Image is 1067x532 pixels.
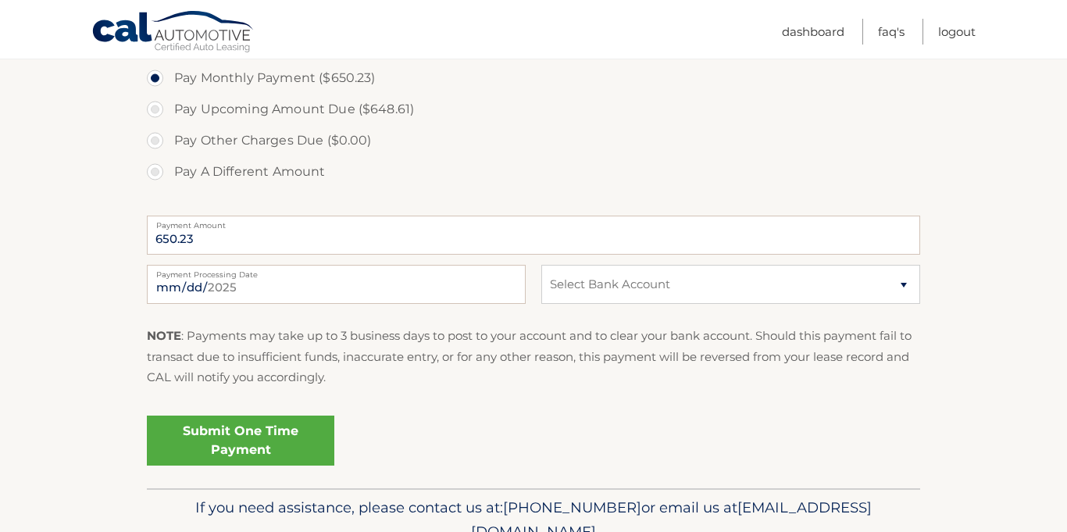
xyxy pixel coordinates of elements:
[782,19,844,45] a: Dashboard
[147,326,920,387] p: : Payments may take up to 3 business days to post to your account and to clear your bank account....
[147,62,920,94] label: Pay Monthly Payment ($650.23)
[147,125,920,156] label: Pay Other Charges Due ($0.00)
[147,265,526,277] label: Payment Processing Date
[147,216,920,255] input: Payment Amount
[878,19,905,45] a: FAQ's
[503,498,641,516] span: [PHONE_NUMBER]
[147,216,920,228] label: Payment Amount
[147,156,920,187] label: Pay A Different Amount
[147,328,181,343] strong: NOTE
[91,10,255,55] a: Cal Automotive
[147,416,334,466] a: Submit One Time Payment
[147,265,526,304] input: Payment Date
[147,94,920,125] label: Pay Upcoming Amount Due ($648.61)
[938,19,976,45] a: Logout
